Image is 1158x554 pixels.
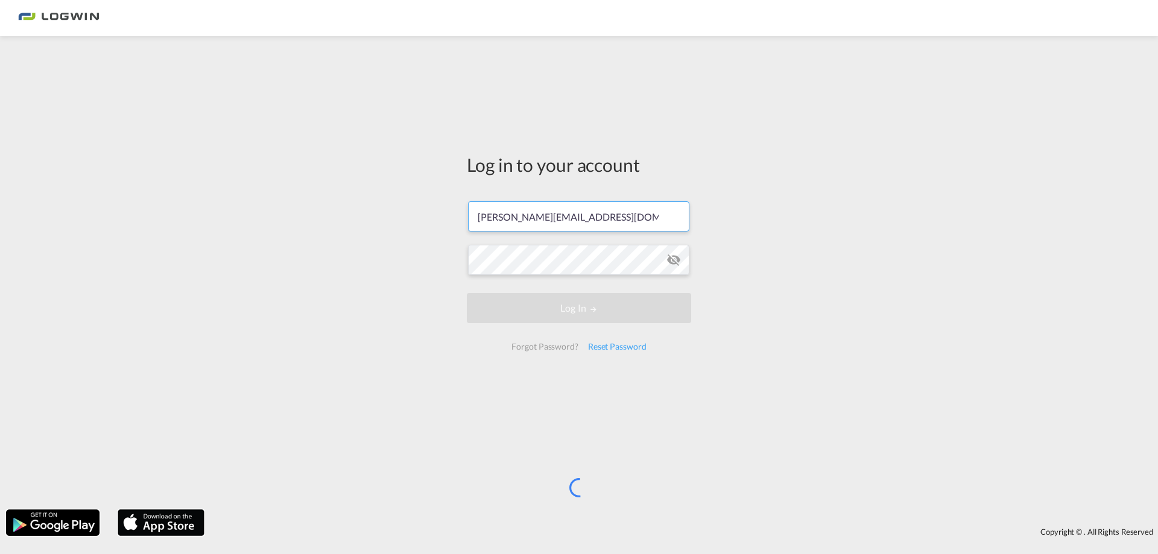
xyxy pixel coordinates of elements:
[468,201,689,231] input: Enter email/phone number
[467,152,691,177] div: Log in to your account
[210,521,1158,542] div: Copyright © . All Rights Reserved
[5,508,101,537] img: google.png
[507,336,583,357] div: Forgot Password?
[583,336,651,357] div: Reset Password
[467,293,691,323] button: LOGIN
[18,5,100,32] img: bc73a0e0d8c111efacd525e4c8ad7d32.png
[666,253,681,267] md-icon: icon-eye-off
[116,508,206,537] img: apple.png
